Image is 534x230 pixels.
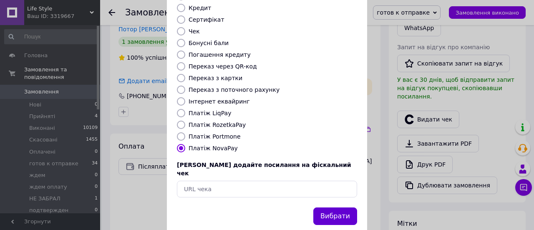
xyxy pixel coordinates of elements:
[189,145,238,152] label: Платіж NovaPay
[189,51,251,58] label: Погашення кредиту
[189,86,280,93] label: Переказ з поточного рахунку
[189,16,224,23] label: Сертифікат
[189,75,242,81] label: Переказ з картки
[189,98,250,105] label: Інтернет еквайринг
[177,162,351,177] span: [PERSON_NAME] додайте посилання на фіскальний чек
[189,110,231,116] label: Платіж LiqPay
[189,121,246,128] label: Платіж RozetkaPay
[189,40,229,46] label: Бонусні бали
[177,181,357,197] input: URL чека
[189,133,241,140] label: Платіж Portmone
[189,28,200,35] label: Чек
[189,63,257,70] label: Переказ через QR-код
[313,207,357,225] button: Вибрати
[189,5,211,11] label: Кредит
